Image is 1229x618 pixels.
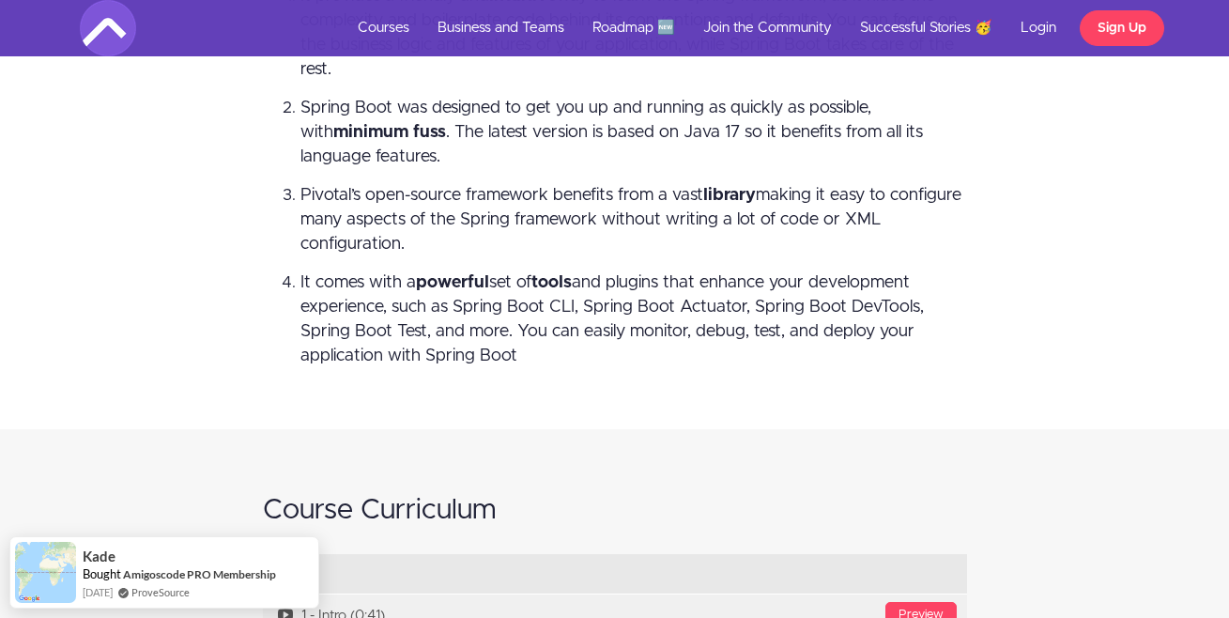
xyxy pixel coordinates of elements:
span: Pivotal’s open-source framework benefits from a vast making it easy to configure many aspects of ... [300,187,961,253]
a: Sign Up [1080,10,1164,46]
span: It comes with a set of and plugins that enhance your development experience, such as Spring Boot ... [300,274,924,364]
strong: tools [531,274,572,291]
span: [DATE] [83,584,113,600]
a: ProveSource [131,584,190,600]
strong: minimum fuss [333,124,446,141]
span: Bought [83,566,121,581]
h2: Course Curriculum [263,495,967,526]
strong: library [703,187,756,204]
img: provesource social proof notification image [15,542,76,603]
span: Spring Boot was designed to get you up and running as quickly as possible, with . The latest vers... [300,100,923,165]
span: Kade [83,548,115,564]
div: Intro [263,554,967,594]
a: Amigoscode PRO Membership [123,566,276,582]
strong: powerful [416,274,489,291]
